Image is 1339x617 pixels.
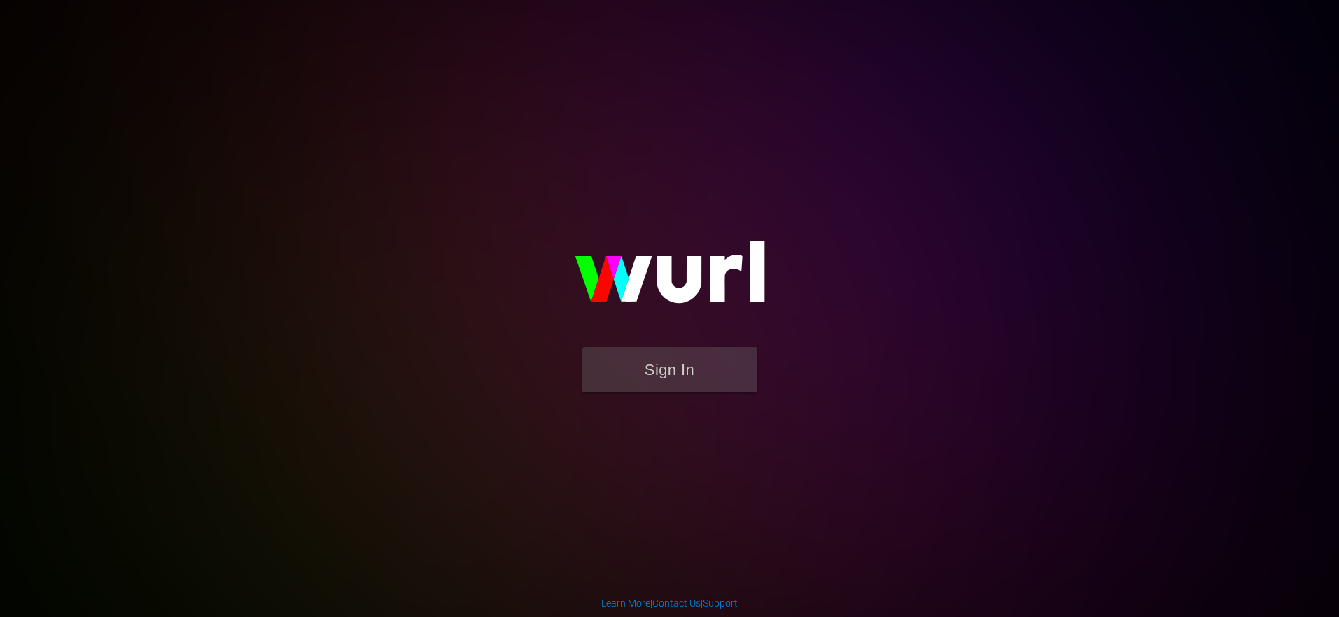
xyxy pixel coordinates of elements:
div: | | [601,596,738,610]
img: wurl-logo-on-black-223613ac3d8ba8fe6dc639794a292ebdb59501304c7dfd60c99c58986ef67473.svg [530,211,810,346]
button: Sign In [582,347,757,392]
a: Contact Us [652,597,701,609]
a: Learn More [601,597,650,609]
a: Support [703,597,738,609]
